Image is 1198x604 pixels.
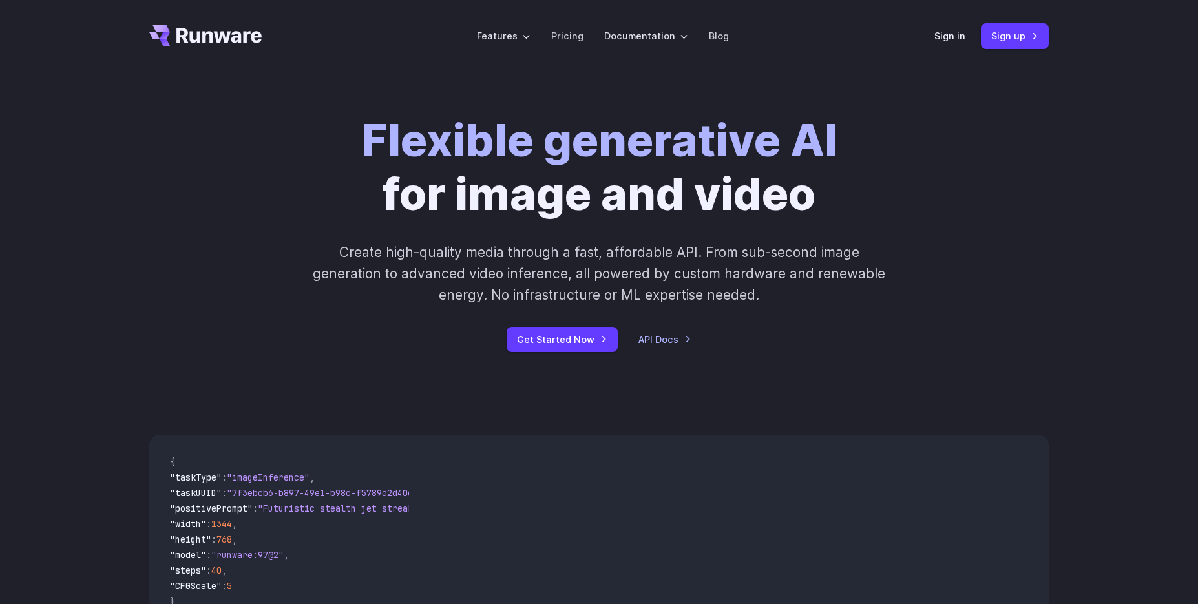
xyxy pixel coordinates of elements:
a: Sign up [981,23,1049,48]
span: : [206,549,211,561]
span: "model" [170,549,206,561]
span: "Futuristic stealth jet streaking through a neon-lit cityscape with glowing purple exhaust" [258,503,728,514]
a: API Docs [638,332,691,347]
span: 5 [227,580,232,592]
a: Go to / [149,25,262,46]
span: "positivePrompt" [170,503,253,514]
a: Get Started Now [507,327,618,352]
span: : [206,518,211,530]
span: "imageInference" [227,472,310,483]
span: : [211,534,216,545]
span: : [253,503,258,514]
a: Pricing [551,28,583,43]
span: "runware:97@2" [211,549,284,561]
span: "taskType" [170,472,222,483]
strong: Flexible generative AI [361,113,837,167]
span: , [284,549,289,561]
span: : [222,472,227,483]
span: "height" [170,534,211,545]
span: : [222,487,227,499]
h1: for image and video [361,114,837,221]
span: "taskUUID" [170,487,222,499]
span: 40 [211,565,222,576]
span: "width" [170,518,206,530]
span: 768 [216,534,232,545]
span: "7f3ebcb6-b897-49e1-b98c-f5789d2d40d7" [227,487,423,499]
span: , [232,534,237,545]
label: Features [477,28,531,43]
a: Sign in [934,28,965,43]
span: : [222,580,227,592]
span: : [206,565,211,576]
label: Documentation [604,28,688,43]
span: , [222,565,227,576]
a: Blog [709,28,729,43]
p: Create high-quality media through a fast, affordable API. From sub-second image generation to adv... [311,242,887,306]
span: , [232,518,237,530]
span: "steps" [170,565,206,576]
span: 1344 [211,518,232,530]
span: { [170,456,175,468]
span: , [310,472,315,483]
span: "CFGScale" [170,580,222,592]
